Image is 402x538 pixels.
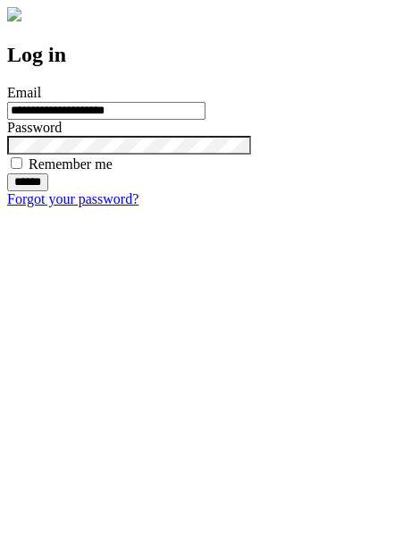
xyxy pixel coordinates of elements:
img: logo-4e3dc11c47720685a147b03b5a06dd966a58ff35d612b21f08c02c0306f2b779.png [7,7,21,21]
label: Email [7,85,41,100]
label: Password [7,120,62,135]
h2: Log in [7,43,395,67]
a: Forgot your password? [7,191,138,206]
label: Remember me [29,156,113,172]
